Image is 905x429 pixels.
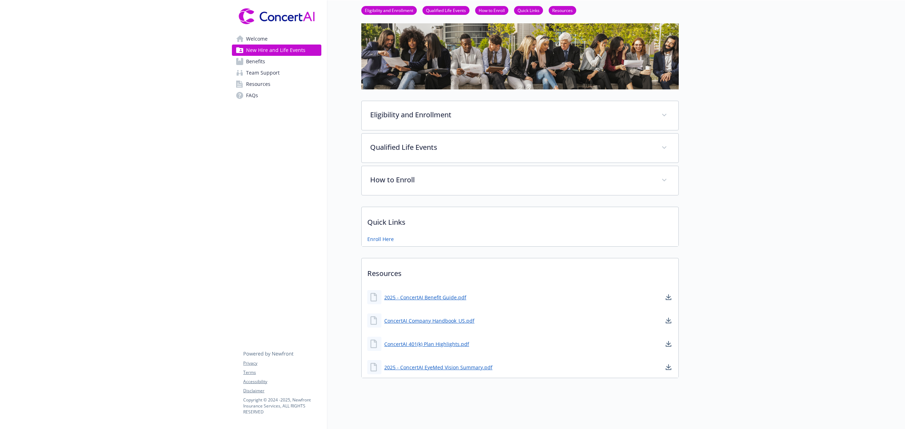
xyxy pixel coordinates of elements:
[243,388,321,394] a: Disclaimer
[232,56,321,67] a: Benefits
[246,56,265,67] span: Benefits
[384,364,492,371] a: 2025 - ConcertAI EyeMed Vision Summary.pdf
[232,90,321,101] a: FAQs
[232,33,321,45] a: Welcome
[664,316,673,325] a: download document
[514,7,543,13] a: Quick Links
[370,142,653,153] p: Qualified Life Events
[475,7,508,13] a: How to Enroll
[370,175,653,185] p: How to Enroll
[246,45,305,56] span: New Hire and Life Events
[232,67,321,78] a: Team Support
[362,207,678,233] p: Quick Links
[367,235,394,243] a: Enroll Here
[384,317,474,324] a: ConcertAI Company Handbook_US.pdf
[362,101,678,130] div: Eligibility and Enrollment
[243,360,321,366] a: Privacy
[362,134,678,163] div: Qualified Life Events
[246,33,268,45] span: Welcome
[384,294,466,301] a: 2025 - ConcertAI Benefit Guide.pdf
[549,7,576,13] a: Resources
[384,340,469,348] a: ConcertAI 401(k) Plan Highlights.pdf
[246,78,270,90] span: Resources
[370,110,653,120] p: Eligibility and Enrollment
[664,340,673,348] a: download document
[232,45,321,56] a: New Hire and Life Events
[664,293,673,301] a: download document
[361,23,679,89] img: new hire page banner
[243,378,321,385] a: Accessibility
[246,90,258,101] span: FAQs
[243,397,321,415] p: Copyright © 2024 - 2025 , Newfront Insurance Services, ALL RIGHTS RESERVED
[361,7,417,13] a: Eligibility and Enrollment
[232,78,321,90] a: Resources
[362,258,678,284] p: Resources
[422,7,469,13] a: Qualified Life Events
[362,166,678,195] div: How to Enroll
[664,363,673,371] a: download document
[246,67,280,78] span: Team Support
[243,369,321,376] a: Terms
